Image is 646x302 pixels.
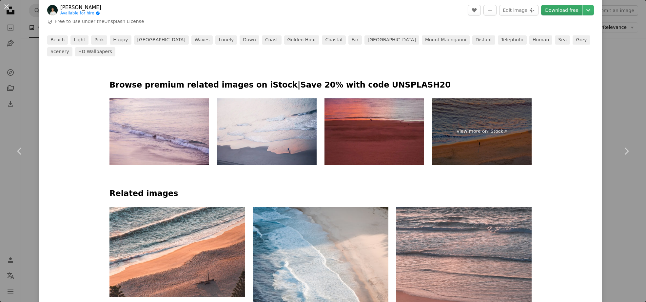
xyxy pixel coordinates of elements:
[60,11,101,16] a: Available for hire
[47,47,72,56] a: scenery
[75,47,115,56] a: HD Wallpapers
[47,5,58,15] img: Go to Sam Williams's profile
[110,35,131,45] a: happy
[396,288,532,294] a: a person walking on a beach near the ocean
[322,35,345,45] a: coastal
[109,189,532,199] h4: Related images
[240,35,259,45] a: dawn
[109,249,245,255] a: aerial view of seashore
[472,35,495,45] a: distant
[215,35,237,45] a: lonely
[262,35,282,45] a: coast
[422,35,470,45] a: mount maunganui
[573,35,590,45] a: grey
[324,98,424,165] img: Red beach at sunset
[104,19,144,24] a: Unsplash License
[47,35,68,45] a: beach
[498,35,527,45] a: telephoto
[134,35,189,45] a: [GEOGRAPHIC_DATA]
[541,5,582,15] a: Download free
[70,35,88,45] a: light
[109,80,532,91] p: Browse premium related images on iStock | Save 20% with code UNSPLASH20
[555,35,570,45] a: sea
[607,120,646,183] a: Next
[91,35,107,45] a: pink
[529,35,553,45] a: human
[583,5,594,15] button: Choose download size
[109,98,209,165] img: landscape view of waves rolling into shorelines
[364,35,419,45] a: [GEOGRAPHIC_DATA]
[55,18,144,25] span: Free to use under the
[191,35,213,45] a: waves
[499,5,538,15] button: Edit image
[468,5,481,15] button: Like
[60,4,101,11] a: [PERSON_NAME]
[253,288,388,294] a: an aerial view of a sandy beach and ocean
[284,35,320,45] a: golden hour
[217,98,317,165] img: Solitary walker at the ocean's edge
[483,5,497,15] button: Add to Collection
[348,35,362,45] a: far
[432,98,532,165] a: View more on iStock↗
[109,207,245,297] img: aerial view of seashore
